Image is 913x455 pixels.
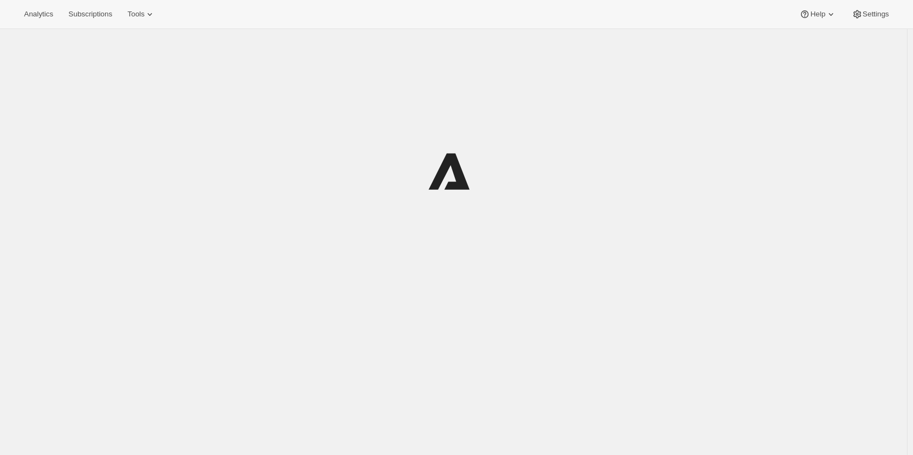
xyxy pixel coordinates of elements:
button: Settings [845,7,896,22]
span: Help [810,10,825,19]
span: Tools [127,10,144,19]
span: Analytics [24,10,53,19]
span: Settings [863,10,889,19]
button: Analytics [17,7,60,22]
button: Help [793,7,842,22]
button: Subscriptions [62,7,119,22]
span: Subscriptions [68,10,112,19]
button: Tools [121,7,162,22]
